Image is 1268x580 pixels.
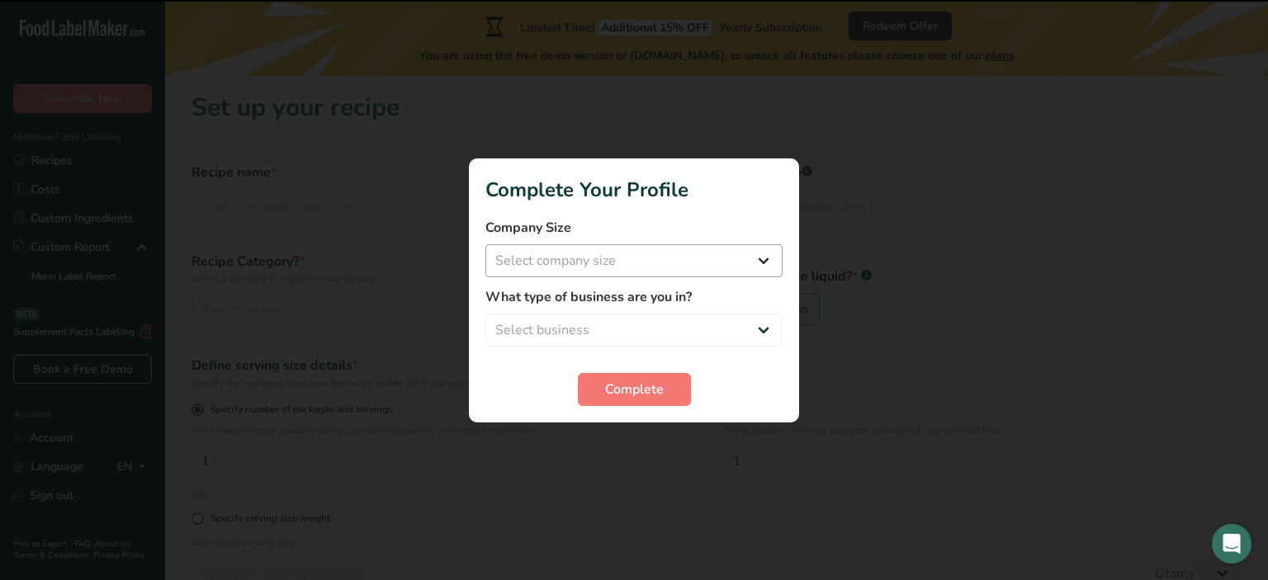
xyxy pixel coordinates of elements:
label: What type of business are you in? [485,287,783,307]
button: Complete [578,373,691,406]
label: Company Size [485,218,783,238]
h1: Complete Your Profile [485,175,783,205]
div: Open Intercom Messenger [1212,524,1251,563]
span: Complete [605,380,664,399]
